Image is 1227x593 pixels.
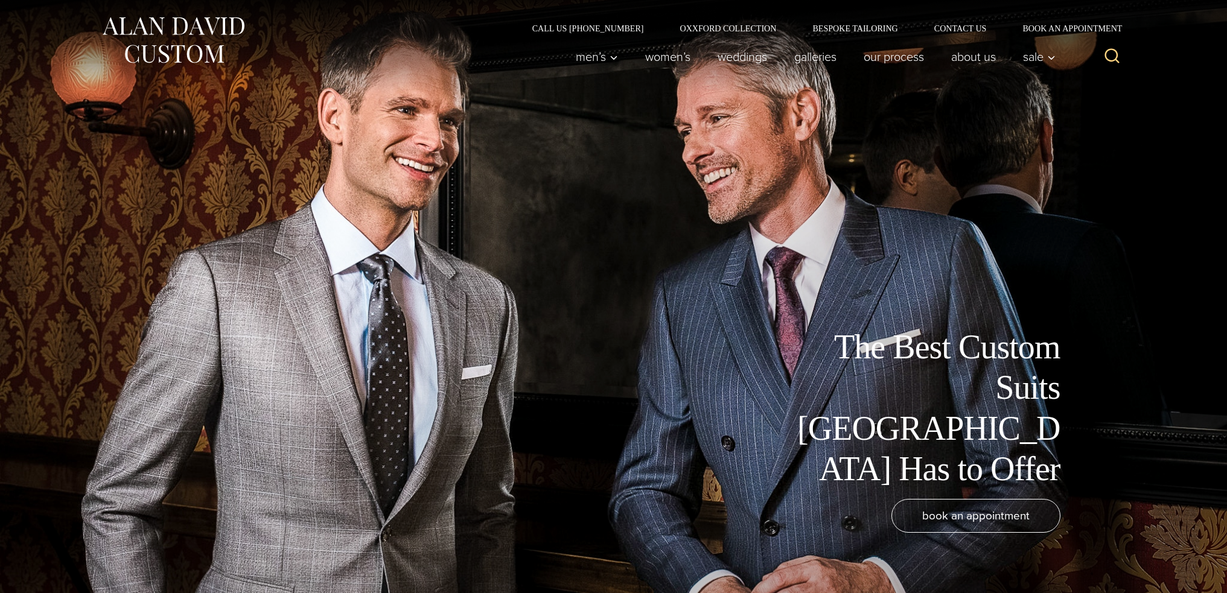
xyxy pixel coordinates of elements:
[576,51,618,63] span: Men’s
[891,499,1060,533] a: book an appointment
[780,45,850,69] a: Galleries
[916,24,1005,33] a: Contact Us
[922,507,1030,524] span: book an appointment
[1098,42,1127,71] button: View Search Form
[514,24,1127,33] nav: Secondary Navigation
[661,24,794,33] a: Oxxford Collection
[1023,51,1056,63] span: Sale
[514,24,662,33] a: Call Us [PHONE_NUMBER]
[704,45,780,69] a: weddings
[794,24,916,33] a: Bespoke Tailoring
[631,45,704,69] a: Women’s
[1004,24,1126,33] a: Book an Appointment
[850,45,937,69] a: Our Process
[101,13,246,67] img: Alan David Custom
[789,327,1060,489] h1: The Best Custom Suits [GEOGRAPHIC_DATA] Has to Offer
[562,45,1062,69] nav: Primary Navigation
[937,45,1009,69] a: About Us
